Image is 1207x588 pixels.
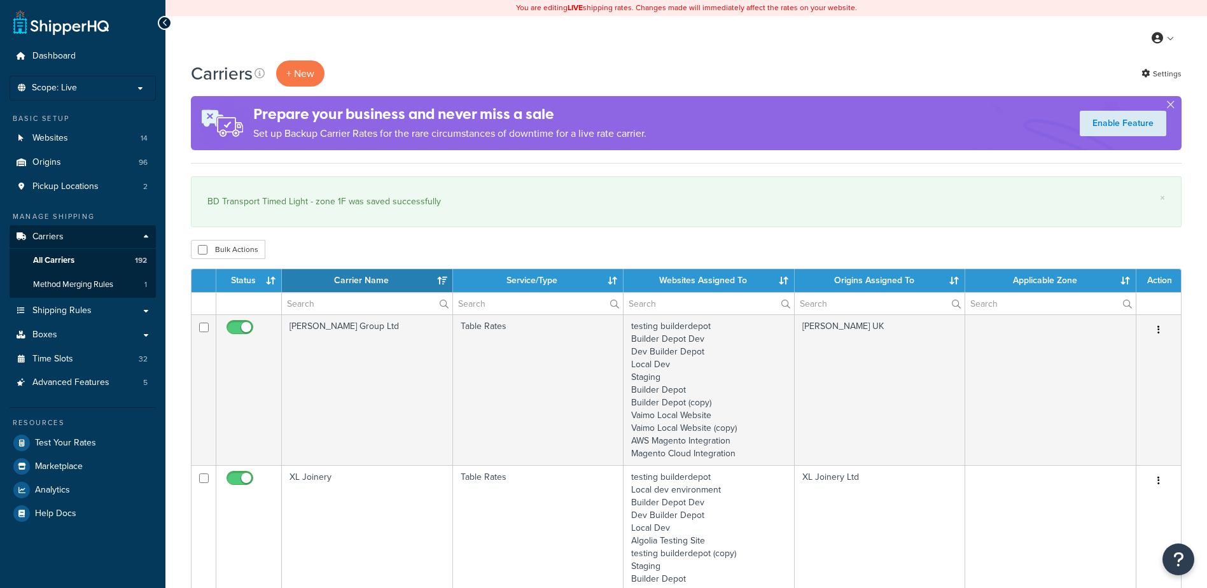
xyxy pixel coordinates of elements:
input: Search [965,293,1136,314]
input: Search [453,293,624,314]
td: Table Rates [453,314,624,465]
span: 5 [143,377,148,388]
td: testing builderdepot Builder Depot Dev Dev Builder Depot Local Dev Staging Builder Depot Builder ... [624,314,795,465]
button: + New [276,60,324,87]
li: Method Merging Rules [10,273,156,297]
li: Origins [10,151,156,174]
span: Dashboard [32,51,76,62]
div: Basic Setup [10,113,156,124]
a: Analytics [10,479,156,501]
p: Set up Backup Carrier Rates for the rare circumstances of downtime for a live rate carrier. [253,125,646,143]
th: Status: activate to sort column ascending [216,269,282,292]
span: Advanced Features [32,377,109,388]
img: ad-rules-rateshop-fe6ec290ccb7230408bd80ed9643f0289d75e0ffd9eb532fc0e269fcd187b520.png [191,96,253,150]
th: Service/Type: activate to sort column ascending [453,269,624,292]
input: Search [624,293,794,314]
span: Marketplace [35,461,83,472]
a: Dashboard [10,45,156,68]
span: 32 [139,354,148,365]
b: LIVE [568,2,583,13]
th: Origins Assigned To: activate to sort column ascending [795,269,966,292]
span: Help Docs [35,508,76,519]
a: Help Docs [10,502,156,525]
a: Time Slots 32 [10,347,156,371]
li: Time Slots [10,347,156,371]
li: All Carriers [10,249,156,272]
th: Carrier Name: activate to sort column ascending [282,269,453,292]
input: Search [282,293,452,314]
th: Applicable Zone: activate to sort column ascending [965,269,1136,292]
th: Action [1136,269,1181,292]
span: Method Merging Rules [33,279,113,290]
span: Boxes [32,330,57,340]
th: Websites Assigned To: activate to sort column ascending [624,269,795,292]
li: Advanced Features [10,371,156,395]
a: Shipping Rules [10,299,156,323]
li: Carriers [10,225,156,298]
a: All Carriers 192 [10,249,156,272]
a: Settings [1141,65,1182,83]
a: Pickup Locations 2 [10,175,156,199]
li: Pickup Locations [10,175,156,199]
span: Time Slots [32,354,73,365]
input: Search [795,293,965,314]
a: Enable Feature [1080,111,1166,136]
td: [PERSON_NAME] UK [795,314,966,465]
span: Test Your Rates [35,438,96,449]
h4: Prepare your business and never miss a sale [253,104,646,125]
span: Shipping Rules [32,305,92,316]
span: 96 [139,157,148,168]
a: Test Your Rates [10,431,156,454]
a: Method Merging Rules 1 [10,273,156,297]
span: Pickup Locations [32,181,99,192]
a: Marketplace [10,455,156,478]
a: ShipperHQ Home [13,10,109,35]
button: Open Resource Center [1162,543,1194,575]
span: 192 [135,255,147,266]
span: Websites [32,133,68,144]
a: × [1160,193,1165,203]
span: 14 [141,133,148,144]
a: Advanced Features 5 [10,371,156,395]
div: BD Transport Timed Light - zone 1F was saved successfully [207,193,1165,211]
span: Scope: Live [32,83,77,94]
div: Resources [10,417,156,428]
a: Carriers [10,225,156,249]
li: Websites [10,127,156,150]
div: Manage Shipping [10,211,156,222]
span: Origins [32,157,61,168]
a: Websites 14 [10,127,156,150]
span: All Carriers [33,255,74,266]
td: [PERSON_NAME] Group Ltd [282,314,453,465]
a: Boxes [10,323,156,347]
span: Carriers [32,232,64,242]
span: 2 [143,181,148,192]
a: Origins 96 [10,151,156,174]
button: Bulk Actions [191,240,265,259]
span: 1 [144,279,147,290]
h1: Carriers [191,61,253,86]
span: Analytics [35,485,70,496]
